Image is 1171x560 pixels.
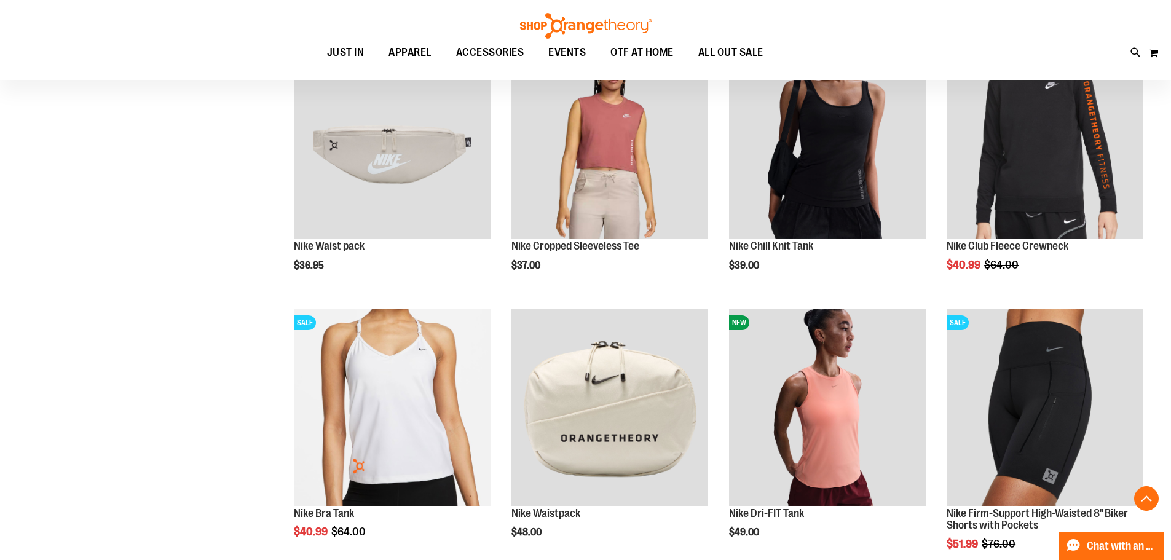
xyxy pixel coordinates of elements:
img: Product image for Nike Firm-Support High-Waisted 8in Biker Shorts with Pockets [947,309,1143,506]
a: Main view of 2024 Convention Nike Waistpack [294,42,491,240]
span: $76.00 [982,538,1017,550]
span: EVENTS [548,39,586,66]
span: $39.00 [729,260,761,271]
span: $64.00 [984,259,1020,271]
img: Nike Dri-FIT Tank [729,309,926,506]
a: Nike Waistpack [511,309,708,508]
img: Main view of 2024 Convention Nike Waistpack [294,42,491,239]
div: product [505,36,714,302]
a: Nike Cropped Sleeveless Tee [511,42,708,240]
span: $37.00 [511,260,542,271]
span: NEW [729,315,749,330]
a: Nike Bra Tank [294,507,354,519]
span: $40.99 [294,526,329,538]
img: Product image for Nike Club Fleece Crewneck [947,42,1143,239]
span: $48.00 [511,527,543,538]
div: product [288,36,497,302]
div: product [940,36,1149,302]
span: SALE [947,315,969,330]
span: SALE [294,315,316,330]
a: Nike Firm-Support High-Waisted 8" Biker Shorts with Pockets [947,507,1128,532]
img: Nike Chill Knit Tank [729,42,926,239]
div: product [723,36,932,302]
button: Chat with an Expert [1059,532,1164,560]
span: $40.99 [947,259,982,271]
span: ACCESSORIES [456,39,524,66]
img: Front facing view of plus Nike Bra Tank [294,309,491,506]
img: Shop Orangetheory [518,13,653,39]
img: Nike Waistpack [511,309,708,506]
span: APPAREL [388,39,432,66]
a: Nike Cropped Sleeveless Tee [511,240,639,252]
span: ALL OUT SALE [698,39,763,66]
span: $64.00 [331,526,368,538]
a: Front facing view of plus Nike Bra TankSALE [294,309,491,508]
a: Nike Chill Knit TankNEW [729,42,926,240]
a: Product image for Nike Firm-Support High-Waisted 8in Biker Shorts with PocketsSALE [947,309,1143,508]
a: Nike Dri-FIT Tank [729,507,804,519]
button: Back To Top [1134,486,1159,511]
a: Nike Club Fleece Crewneck [947,240,1068,252]
span: Chat with an Expert [1087,540,1156,552]
a: Nike Waistpack [511,507,580,519]
img: Nike Cropped Sleeveless Tee [511,42,708,239]
a: Nike Dri-FIT TankNEW [729,309,926,508]
span: OTF AT HOME [610,39,674,66]
span: JUST IN [327,39,365,66]
span: $36.95 [294,260,326,271]
a: Product image for Nike Club Fleece CrewneckSALE [947,42,1143,240]
a: Nike Waist pack [294,240,365,252]
span: $49.00 [729,527,761,538]
span: $51.99 [947,538,980,550]
a: Nike Chill Knit Tank [729,240,813,252]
